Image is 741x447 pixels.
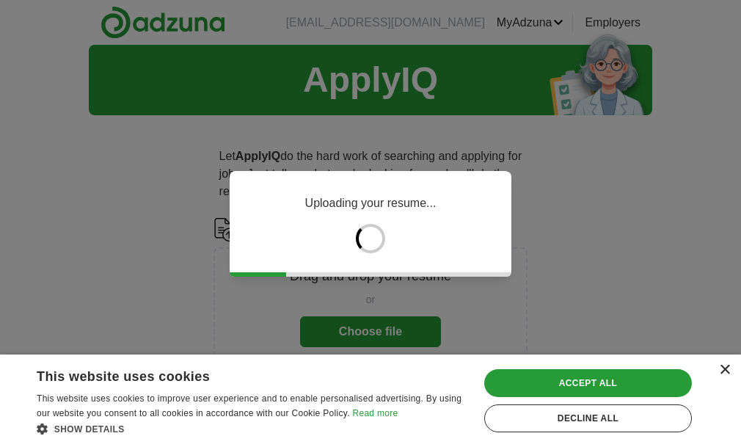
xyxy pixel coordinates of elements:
[484,369,692,397] div: Accept all
[54,424,125,435] span: Show details
[484,404,692,432] div: Decline all
[37,393,461,418] span: This website uses cookies to improve user experience and to enable personalised advertising. By u...
[352,408,398,418] a: Read more, opens a new window
[37,421,466,436] div: Show details
[719,365,730,376] div: Close
[37,363,429,385] div: This website uses cookies
[305,195,437,212] p: Uploading your resume...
